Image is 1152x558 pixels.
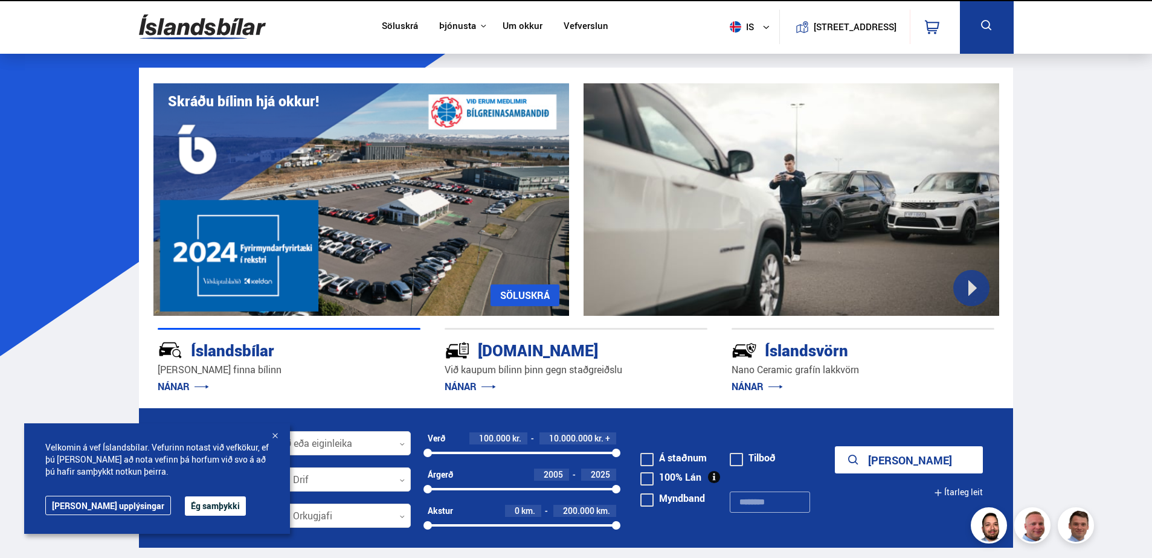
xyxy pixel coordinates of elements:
button: [STREET_ADDRESS] [819,22,892,32]
img: svg+xml;base64,PHN2ZyB4bWxucz0iaHR0cDovL3d3dy53My5vcmcvMjAwMC9zdmciIHdpZHRoPSI1MTIiIGhlaWdodD0iNT... [730,21,741,33]
img: -Svtn6bYgwAsiwNX.svg [732,338,757,363]
a: NÁNAR [732,380,783,393]
span: km. [521,506,535,516]
span: kr. [512,434,521,443]
img: tr5P-W3DuiFaO7aO.svg [445,338,470,363]
label: Tilboð [730,453,776,463]
img: nhp88E3Fdnt1Opn2.png [973,509,1009,545]
a: [PERSON_NAME] upplýsingar [45,496,171,515]
label: Myndband [640,493,705,503]
span: + [605,434,610,443]
p: Nano Ceramic grafín lakkvörn [732,363,994,377]
button: Þjónusta [439,21,476,32]
span: km. [596,506,610,516]
a: [STREET_ADDRESS] [786,10,903,44]
a: Söluskrá [382,21,418,33]
a: Vefverslun [564,21,608,33]
h1: Skráðu bílinn hjá okkur! [168,93,319,109]
span: 2005 [544,469,563,480]
div: Verð [428,434,445,443]
p: [PERSON_NAME] finna bílinn [158,363,420,377]
div: Íslandsvörn [732,339,951,360]
span: 200.000 [563,505,594,516]
div: [DOMAIN_NAME] [445,339,664,360]
button: Ítarleg leit [934,479,983,506]
p: Við kaupum bílinn þinn gegn staðgreiðslu [445,363,707,377]
span: 100.000 [479,432,510,444]
button: Ég samþykki [185,496,246,516]
label: Á staðnum [640,453,707,463]
img: eKx6w-_Home_640_.png [153,83,569,316]
span: kr. [594,434,603,443]
button: [PERSON_NAME] [835,446,983,473]
span: 0 [515,505,520,516]
a: NÁNAR [158,380,209,393]
a: SÖLUSKRÁ [491,284,559,306]
div: Íslandsbílar [158,339,378,360]
img: FbJEzSuNWCJXmdc-.webp [1060,509,1096,545]
span: Velkomin á vef Íslandsbílar. Vefurinn notast við vefkökur, ef þú [PERSON_NAME] að nota vefinn þá ... [45,441,269,478]
a: NÁNAR [445,380,496,393]
span: 2025 [591,469,610,480]
button: is [725,9,779,45]
div: Árgerð [428,470,453,479]
a: Um okkur [503,21,542,33]
label: 100% Lán [640,472,701,482]
div: Akstur [428,506,453,516]
span: 10.000.000 [549,432,593,444]
img: JRvxyua_JYH6wB4c.svg [158,338,183,363]
img: siFngHWaQ9KaOqBr.png [1016,509,1052,545]
span: is [725,21,755,33]
img: G0Ugv5HjCgRt.svg [139,7,266,46]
